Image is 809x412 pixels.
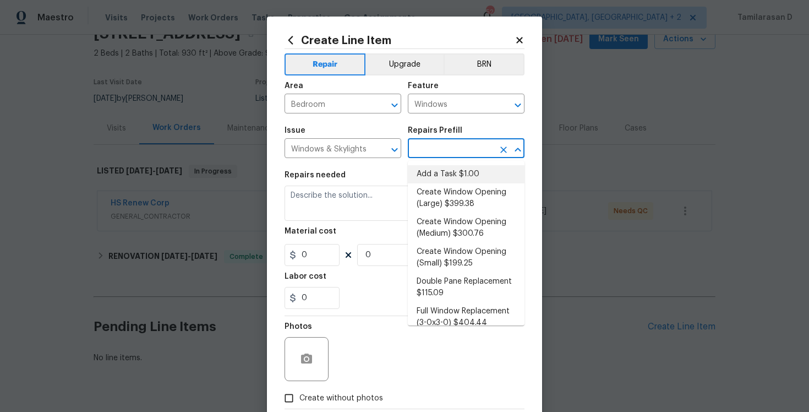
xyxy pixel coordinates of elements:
[299,393,383,404] span: Create without photos
[408,82,439,90] h5: Feature
[444,53,524,75] button: BRN
[408,127,462,134] h5: Repairs Prefill
[285,323,312,330] h5: Photos
[510,97,526,113] button: Open
[285,82,303,90] h5: Area
[285,273,326,280] h5: Labor cost
[387,142,402,158] button: Open
[408,165,524,183] li: Add a Task $1.00
[285,34,515,46] h2: Create Line Item
[365,53,444,75] button: Upgrade
[408,302,524,332] li: Full Window Replacement (3-0x3-0) $404.44
[408,243,524,273] li: Create Window Opening (Small) $199.25
[408,273,524,302] li: Double Pane Replacement $115.09
[510,142,526,158] button: Close
[496,142,511,158] button: Clear
[408,183,524,213] li: Create Window Opening (Large) $399.38
[285,127,305,134] h5: Issue
[408,213,524,243] li: Create Window Opening (Medium) $300.76
[387,97,402,113] button: Open
[285,171,346,179] h5: Repairs needed
[285,227,336,235] h5: Material cost
[285,53,365,75] button: Repair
